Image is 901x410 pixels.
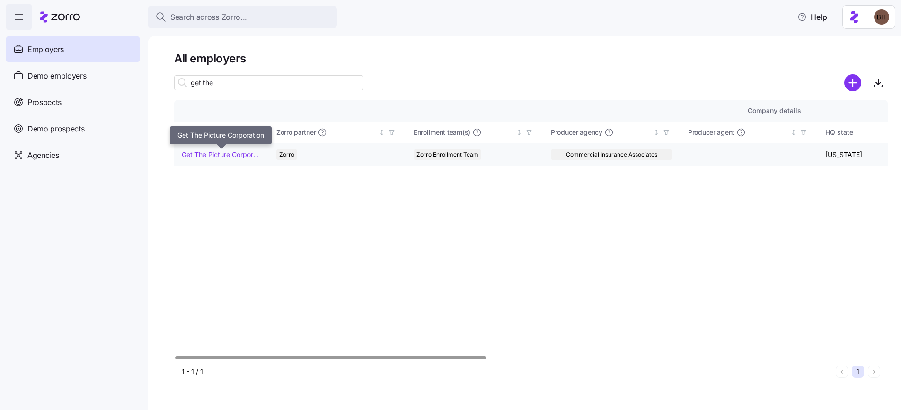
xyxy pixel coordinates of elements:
[6,36,140,62] a: Employers
[790,129,797,136] div: Not sorted
[844,74,861,91] svg: add icon
[566,149,657,160] span: Commercial Insurance Associates
[414,128,470,137] span: Enrollment team(s)
[253,129,260,136] div: Sorted ascending
[148,6,337,28] button: Search across Zorro...
[27,96,62,108] span: Prospects
[27,123,85,135] span: Demo prospects
[170,11,247,23] span: Search across Zorro...
[27,149,59,161] span: Agencies
[6,115,140,142] a: Demo prospects
[174,122,269,143] th: Company nameSorted ascending
[276,128,316,137] span: Zorro partner
[852,366,864,378] button: 1
[406,122,543,143] th: Enrollment team(s)Not sorted
[279,149,294,160] span: Zorro
[551,128,602,137] span: Producer agency
[174,75,363,90] input: Search employer
[182,150,261,159] a: Get The Picture Corporation
[416,149,478,160] span: Zorro Enrollment Team
[269,122,406,143] th: Zorro partnerNot sorted
[543,122,680,143] th: Producer agencyNot sorted
[868,366,880,378] button: Next page
[680,122,818,143] th: Producer agentNot sorted
[174,51,888,66] h1: All employers
[182,367,832,376] div: 1 - 1 / 1
[790,8,835,26] button: Help
[688,128,734,137] span: Producer agent
[6,62,140,89] a: Demo employers
[6,89,140,115] a: Prospects
[797,11,827,23] span: Help
[516,129,522,136] div: Not sorted
[653,129,660,136] div: Not sorted
[6,142,140,168] a: Agencies
[836,366,848,378] button: Previous page
[379,129,385,136] div: Not sorted
[27,44,64,55] span: Employers
[27,70,87,82] span: Demo employers
[182,127,252,138] div: Company name
[874,9,889,25] img: c3c218ad70e66eeb89914ccc98a2927c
